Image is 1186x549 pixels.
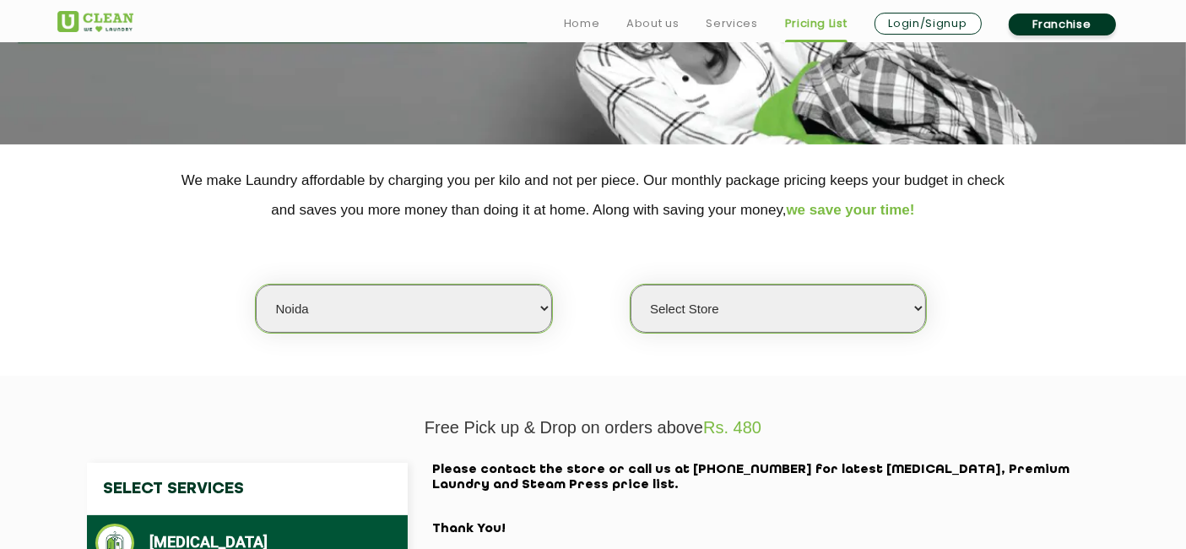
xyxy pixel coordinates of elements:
a: About us [626,14,679,34]
h2: Please contact the store or call us at [PHONE_NUMBER] for latest [MEDICAL_DATA], Premium Laundry ... [433,463,1100,537]
a: Pricing List [785,14,848,34]
a: Home [564,14,600,34]
a: Franchise [1009,14,1116,35]
a: Services [706,14,757,34]
span: Rs. 480 [703,418,761,437]
span: we save your time! [787,202,915,218]
img: UClean Laundry and Dry Cleaning [57,11,133,32]
h4: Select Services [87,463,408,515]
p: Free Pick up & Drop on orders above [57,418,1129,438]
p: We make Laundry affordable by charging you per kilo and not per piece. Our monthly package pricin... [57,166,1129,225]
a: Login/Signup [875,13,982,35]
